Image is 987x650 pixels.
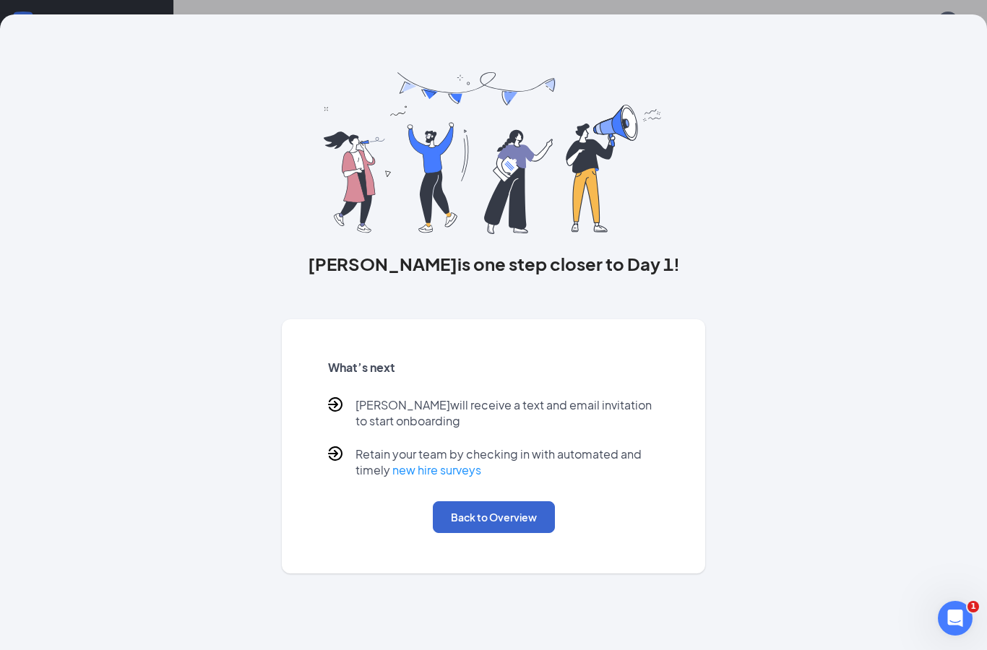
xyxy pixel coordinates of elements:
[392,462,481,477] a: new hire surveys
[938,601,973,636] iframe: Intercom live chat
[433,501,555,533] button: Back to Overview
[328,360,660,376] h5: What’s next
[324,72,663,234] img: you are all set
[282,251,706,276] h3: [PERSON_NAME] is one step closer to Day 1!
[355,397,660,429] p: [PERSON_NAME] will receive a text and email invitation to start onboarding
[355,446,660,478] p: Retain your team by checking in with automated and timely
[967,601,979,612] span: 1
